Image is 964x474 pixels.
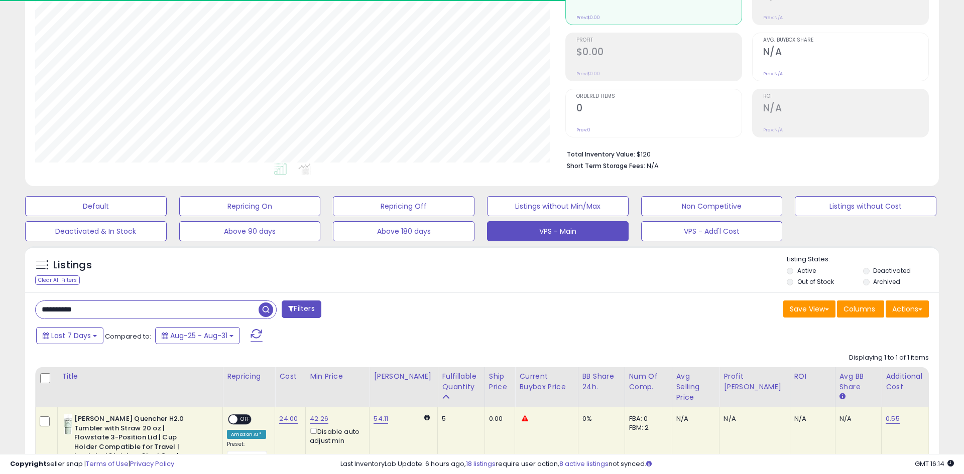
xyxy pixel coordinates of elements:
[49,13,125,23] p: The team can also help
[873,266,911,275] label: Deactivated
[51,331,91,341] span: Last 7 Days
[466,459,496,468] a: 18 listings
[442,371,480,392] div: Fulfillable Quantity
[783,300,835,318] button: Save View
[282,300,321,318] button: Filters
[489,371,511,392] div: Ship Price
[16,170,157,180] div: I hope you had a great weekend.
[64,329,72,337] button: Start recording
[16,185,157,205] div: Just wanted to check in to make sure that the price was updated, and it was.
[340,459,954,469] div: Last InventoryLab Update: 6 hours ago, require user action, not synced.
[763,94,928,99] span: ROI
[576,71,600,77] small: Prev: $0.00
[333,221,474,241] button: Above 180 days
[576,46,742,60] h2: $0.00
[641,196,783,216] button: Non Competitive
[763,46,928,60] h2: N/A
[647,161,659,171] span: N/A
[886,414,900,424] a: 0.55
[227,441,267,463] div: Preset:
[10,459,47,468] strong: Copyright
[16,14,157,122] div: Yes, based on the repricing log, we've already been sending the price of 119.98 to Amazon. Howeve...
[64,414,72,434] img: 31N48AChiUL._SL40_.jpg
[763,71,783,77] small: Prev: N/A
[74,414,196,472] b: [PERSON_NAME] Quencher H2.0 Tumbler with Straw 20 oz | Flowstate 3-Position Lid | Cup Holder Comp...
[279,371,301,382] div: Cost
[374,371,433,382] div: [PERSON_NAME]
[227,371,271,382] div: Repricing
[582,414,617,423] div: 0%
[172,325,188,341] button: Send a message…
[763,102,928,116] h2: N/A
[16,155,157,165] div: Hi [PERSON_NAME],
[62,371,218,382] div: Title
[16,244,157,254] div: Best,
[797,266,816,275] label: Active
[62,294,185,304] div: Yeppers, looks good, thank you. :)
[795,196,936,216] button: Listings without Cost
[489,414,508,423] div: 0.00
[227,430,266,439] div: Amazon AI *
[279,414,298,424] a: 24.00
[374,414,388,424] a: 54.11
[487,221,629,241] button: VPS - Main
[16,210,157,239] div: If you have any other questions, just let us know. Feel free to book meetings with us as well.
[8,288,193,387] div: Edward says…
[179,221,321,241] button: Above 90 days
[629,414,664,423] div: FBA: 0
[582,371,621,392] div: BB Share 24h.
[641,221,783,241] button: VPS - Add'l Cost
[105,332,151,341] span: Compared to:
[839,414,874,423] div: N/A
[576,15,600,21] small: Prev: $0.00
[886,300,929,318] button: Actions
[179,196,321,216] button: Repricing On
[16,254,157,264] div: [PERSON_NAME]
[849,353,929,363] div: Displaying 1 to 1 of 1 items
[86,459,129,468] a: Terms of Use
[839,371,877,392] div: Avg BB Share
[10,459,174,469] div: seller snap | |
[787,255,938,264] p: Listing States:
[310,426,361,445] div: Disable auto adjust min
[155,327,240,344] button: Aug-25 - Aug-31
[333,196,474,216] button: Repricing Off
[35,275,80,285] div: Clear All Filters
[8,135,193,149] div: [DATE]
[915,459,954,468] span: 2025-09-8 16:14 GMT
[567,150,635,159] b: Total Inventory Value:
[676,371,715,403] div: Avg Selling Price
[7,4,26,23] button: go back
[53,258,92,272] h5: Listings
[576,102,742,116] h2: 0
[763,127,783,133] small: Prev: N/A
[763,15,783,21] small: Prev: N/A
[676,414,712,423] div: N/A
[9,307,192,325] textarea: Message…
[576,38,742,43] span: Profit
[25,221,167,241] button: Deactivated & In Stock
[8,149,193,287] div: Adam says…
[8,149,165,269] div: Hi [PERSON_NAME],I hope you had a great weekend.Just wanted to check in to make sure that the pri...
[837,300,884,318] button: Columns
[519,371,573,392] div: Current Buybox Price
[25,196,167,216] button: Default
[310,371,365,382] div: Min Price
[49,5,80,13] h1: Support
[16,272,95,278] div: [PERSON_NAME] • [DATE]
[54,288,193,375] div: Yeppers, looks good, thank you. :)Thank You,
[763,38,928,43] span: Avg. Buybox Share
[237,415,254,424] span: OFF
[886,371,924,392] div: Additional Cost
[794,371,831,382] div: ROI
[576,94,742,99] span: Ordered Items
[41,230,57,238] a: here
[843,304,875,314] span: Columns
[310,414,328,424] a: 42.26
[873,277,900,286] label: Archived
[794,414,827,423] div: N/A
[797,277,834,286] label: Out of Stock
[724,414,782,423] div: N/A
[176,4,194,22] div: Close
[157,4,176,23] button: Home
